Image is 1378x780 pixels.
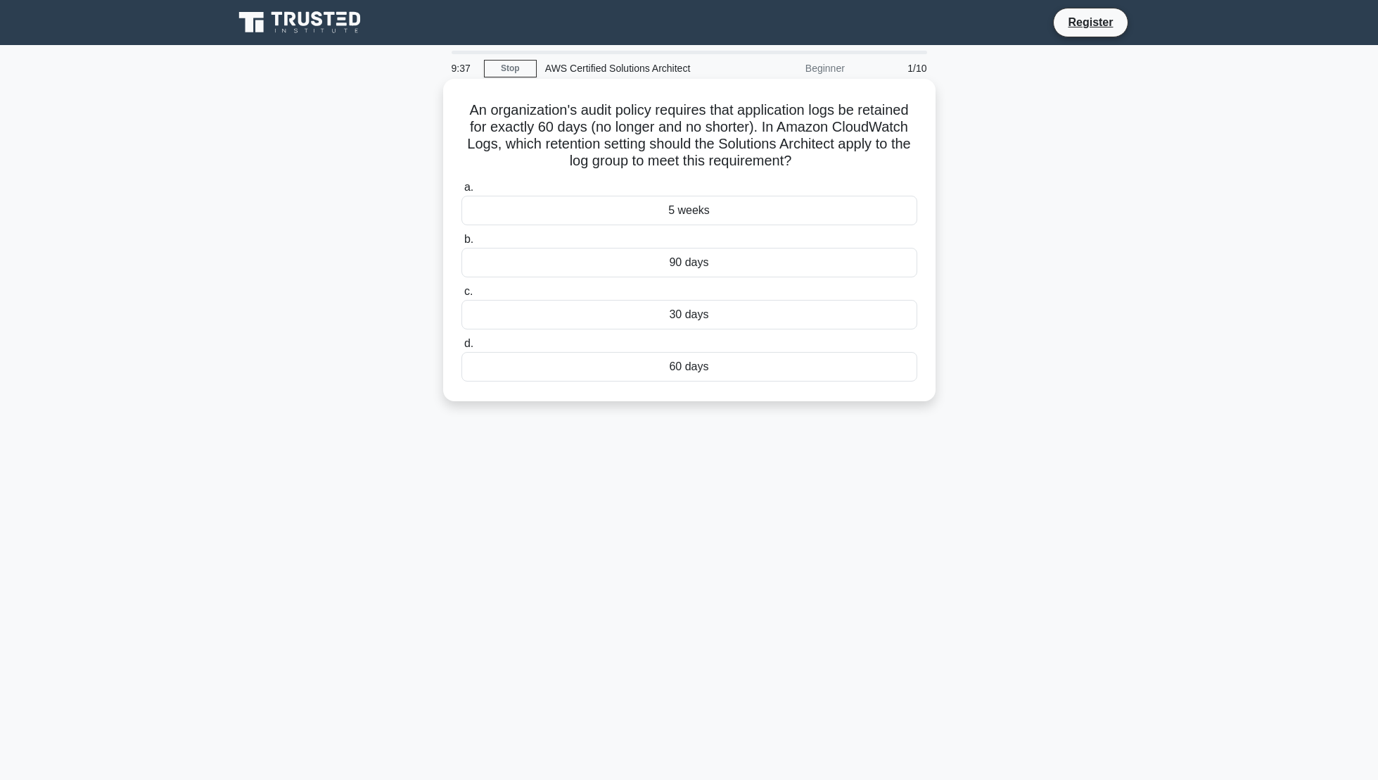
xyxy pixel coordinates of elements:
div: Beginner [730,54,853,82]
div: AWS Certified Solutions Architect [537,54,730,82]
div: 30 days [461,300,917,329]
span: b. [464,233,473,245]
div: 1/10 [853,54,936,82]
span: d. [464,337,473,349]
span: a. [464,181,473,193]
div: 60 days [461,352,917,382]
h5: An organization's audit policy requires that application logs be retained for exactly 60 days (no... [460,101,919,170]
a: Stop [484,60,537,77]
span: c. [464,285,473,297]
a: Register [1059,13,1121,31]
div: 5 weeks [461,196,917,225]
div: 9:37 [443,54,484,82]
div: 90 days [461,248,917,277]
